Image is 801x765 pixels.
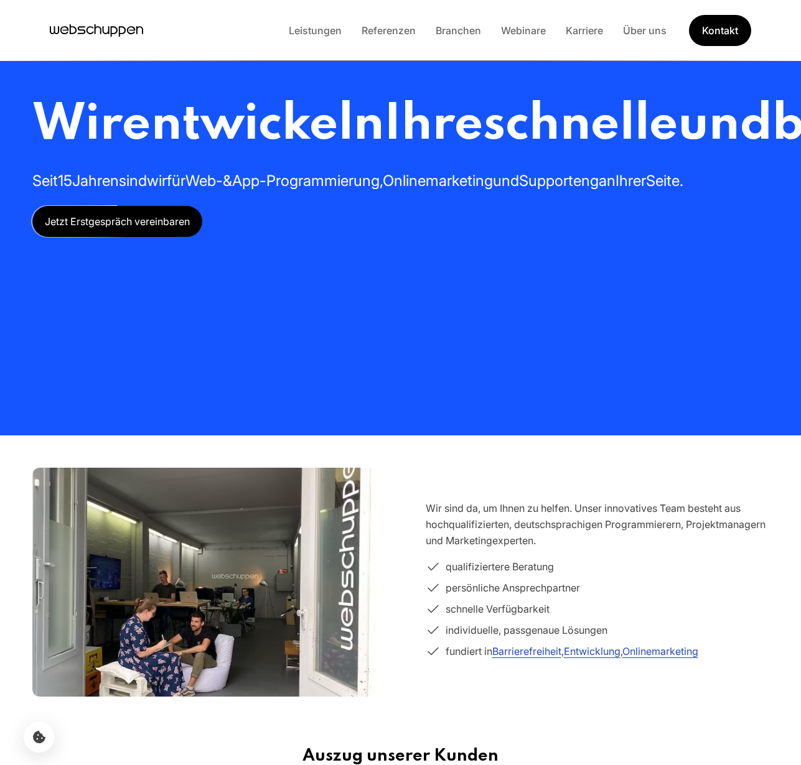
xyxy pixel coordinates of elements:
[492,645,561,657] a: Barrierefreiheit
[446,580,580,596] span: persönliche Ansprechpartner
[122,100,384,151] span: entwickeln
[491,24,556,37] a: Webinare
[32,206,202,237] a: Jetzt Erstgespräch vereinbaren
[50,21,143,40] a: Hauptseite besuchen
[32,100,122,151] span: Wir
[493,172,519,190] span: und
[446,601,550,617] span: schnelle Verfügbarkeit
[446,559,554,575] span: qualifiziertere Beratung
[556,24,613,37] a: Karriere
[564,645,621,657] a: Entwicklung
[446,643,698,659] span: fundiert in , ,
[72,172,119,190] span: Jahren
[352,24,426,37] a: Referenzen
[573,172,599,190] span: eng
[426,24,491,37] a: Branchen
[279,24,352,37] a: Leistungen
[223,172,232,190] span: &
[167,172,185,190] span: für
[678,100,772,151] span: und
[32,172,58,190] span: Seit
[646,172,683,190] span: Seite.
[613,24,677,37] a: Über uns
[32,435,376,730] img: Team im webschuppen-Büro in Hamburg
[519,172,573,190] span: Support
[622,645,698,657] a: Onlinemarketing
[426,500,769,549] p: Wir sind da, um Ihnen zu helfen. Unser innovatives Team besteht aus hochqualifizierten, deutschsp...
[119,172,147,190] span: sind
[24,721,55,753] button: Cookie-Einstellungen öffnen
[58,172,72,190] span: 15
[383,172,493,190] span: Onlinemarketing
[483,100,678,151] span: schnelle
[384,100,483,151] span: Ihre
[185,172,223,190] span: Web-
[147,172,167,190] span: wir
[232,172,383,190] span: App-Programmierung,
[599,172,616,190] span: an
[616,172,646,190] span: Ihrer
[446,622,607,638] span: individuelle, passgenaue Lösungen
[689,15,751,46] a: Get Started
